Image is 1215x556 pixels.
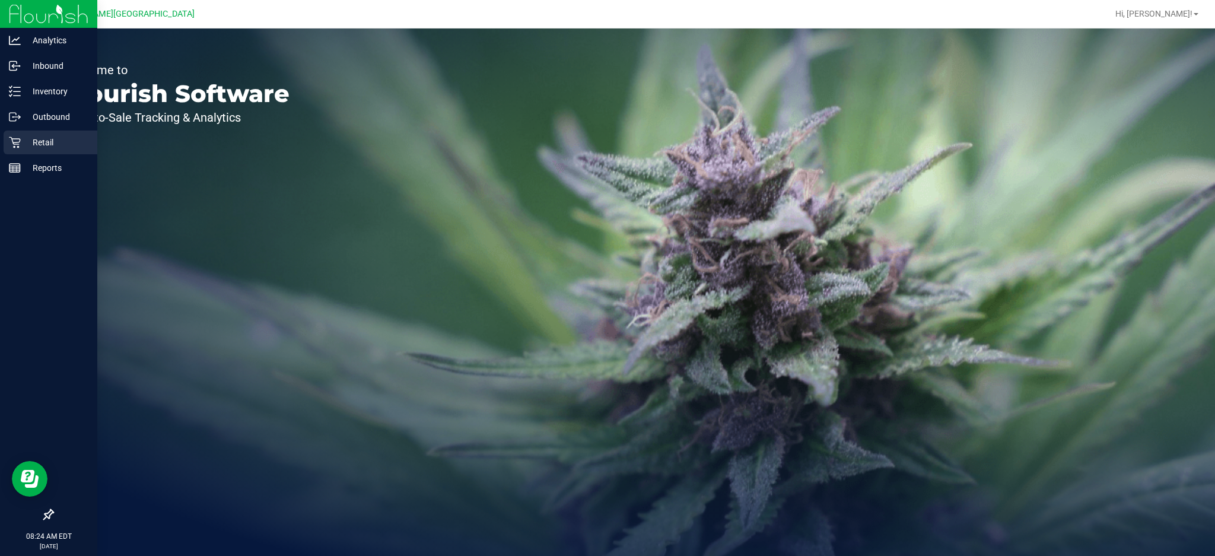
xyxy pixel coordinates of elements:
span: Hi, [PERSON_NAME]! [1115,9,1192,18]
p: Flourish Software [64,82,290,106]
p: Seed-to-Sale Tracking & Analytics [64,112,290,123]
span: [PERSON_NAME][GEOGRAPHIC_DATA] [48,9,195,19]
inline-svg: Outbound [9,111,21,123]
iframe: Resource center [12,461,47,497]
p: Inbound [21,59,92,73]
p: Outbound [21,110,92,124]
p: Inventory [21,84,92,99]
p: 08:24 AM EDT [5,531,92,542]
p: Welcome to [64,64,290,76]
inline-svg: Reports [9,162,21,174]
inline-svg: Inventory [9,85,21,97]
p: Analytics [21,33,92,47]
p: [DATE] [5,542,92,551]
p: Retail [21,135,92,150]
inline-svg: Inbound [9,60,21,72]
p: Reports [21,161,92,175]
inline-svg: Retail [9,136,21,148]
inline-svg: Analytics [9,34,21,46]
